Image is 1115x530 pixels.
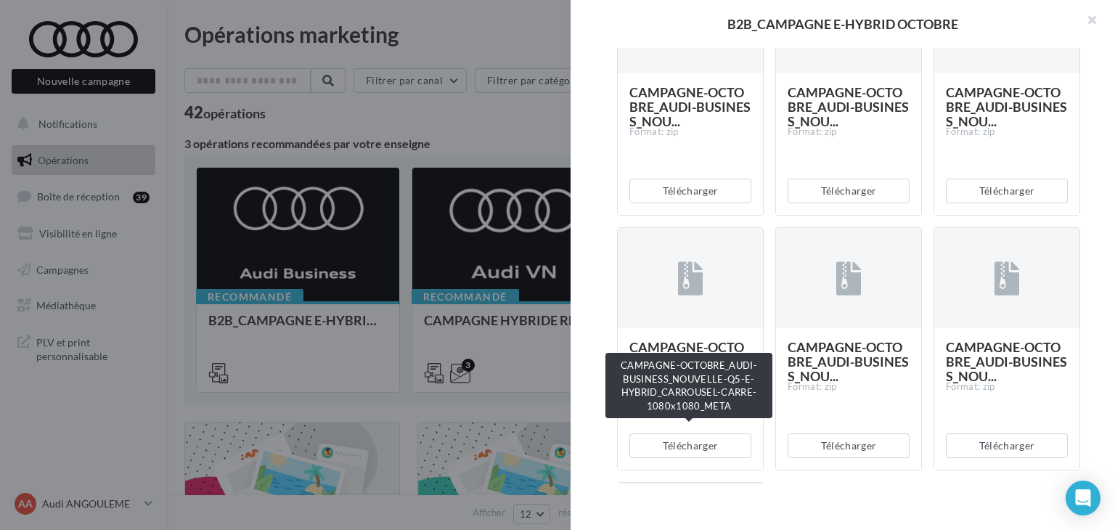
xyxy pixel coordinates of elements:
div: Format: zip [946,126,1068,139]
span: CAMPAGNE-OCTOBRE_AUDI-BUSINESS_NOU... [946,84,1067,129]
span: CAMPAGNE-OCTOBRE_AUDI-BUSINESS_NOU... [946,339,1067,384]
button: Télécharger [788,179,910,203]
div: B2B_CAMPAGNE E-HYBRID OCTOBRE [594,17,1092,30]
span: CAMPAGNE-OCTOBRE_AUDI-BUSINESS_NOU... [629,339,751,384]
div: CAMPAGNE-OCTOBRE_AUDI-BUSINESS_NOUVELLE-Q5-E-HYBRID_CARROUSEL-CARRE-1080x1080_META [605,353,772,418]
span: CAMPAGNE-OCTOBRE_AUDI-BUSINESS_NOU... [788,339,909,384]
div: Format: zip [788,380,910,394]
span: CAMPAGNE-OCTOBRE_AUDI-BUSINESS_NOU... [788,84,909,129]
button: Télécharger [946,433,1068,458]
div: Format: zip [946,380,1068,394]
button: Télécharger [946,179,1068,203]
button: Télécharger [629,179,751,203]
div: Format: zip [629,126,751,139]
div: Open Intercom Messenger [1066,481,1100,515]
span: CAMPAGNE-OCTOBRE_AUDI-BUSINESS_NOU... [629,84,751,129]
div: Format: zip [788,126,910,139]
button: Télécharger [629,433,751,458]
button: Télécharger [788,433,910,458]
